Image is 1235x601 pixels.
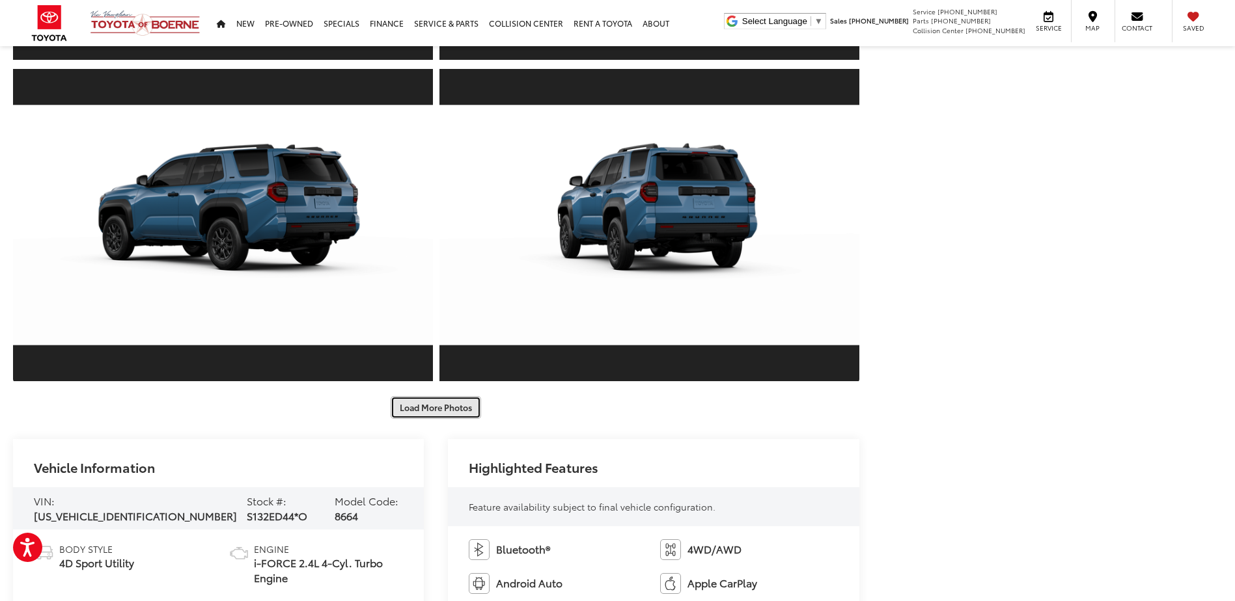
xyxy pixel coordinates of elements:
[34,493,55,508] span: VIN:
[469,500,715,513] span: Feature availability subject to final vehicle configuration.
[811,16,811,26] span: ​
[34,460,155,474] h2: Vehicle Information
[742,16,823,26] a: Select Language​
[59,555,134,570] span: 4D Sport Utility
[660,573,681,594] img: Apple CarPlay
[1034,23,1063,33] span: Service
[90,10,201,36] img: Vic Vaughan Toyota of Boerne
[814,16,823,26] span: ▼
[496,576,562,591] span: Android Auto
[849,16,909,25] span: [PHONE_NUMBER]
[469,539,490,560] img: Bluetooth®
[469,573,490,594] img: Android Auto
[913,7,936,16] span: Service
[9,105,437,345] img: 2025 Toyota 4Runner SR5
[13,68,433,382] a: Expand Photo 6
[254,555,404,585] span: i-FORCE 2.4L 4-Cyl. Turbo Engine
[913,25,964,35] span: Collision Center
[687,576,757,591] span: Apple CarPlay
[1179,23,1208,33] span: Saved
[335,493,398,508] span: Model Code:
[59,542,134,555] span: Body Style
[391,396,481,419] button: Load More Photos
[335,508,358,523] span: 8664
[742,16,807,26] span: Select Language
[496,542,550,557] span: Bluetooth®
[1078,23,1107,33] span: Map
[937,7,997,16] span: [PHONE_NUMBER]
[660,539,681,560] img: 4WD/AWD
[830,16,847,25] span: Sales
[34,508,237,523] span: [US_VEHICLE_IDENTIFICATION_NUMBER]
[1122,23,1152,33] span: Contact
[931,16,991,25] span: [PHONE_NUMBER]
[247,508,307,523] span: S132ED44*O
[913,16,929,25] span: Parts
[439,68,859,382] a: Expand Photo 7
[247,493,286,508] span: Stock #:
[469,460,598,474] h2: Highlighted Features
[254,542,404,555] span: Engine
[965,25,1025,35] span: [PHONE_NUMBER]
[435,105,863,345] img: 2025 Toyota 4Runner SR5
[687,542,742,557] span: 4WD/AWD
